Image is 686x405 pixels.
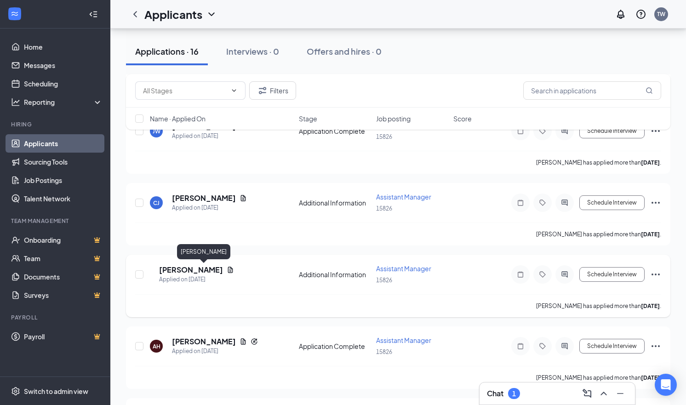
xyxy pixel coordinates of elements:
[172,337,236,347] h5: [PERSON_NAME]
[11,97,20,107] svg: Analysis
[376,336,431,344] span: Assistant Manager
[523,81,661,100] input: Search in applications
[24,38,103,56] a: Home
[582,388,593,399] svg: ComposeMessage
[376,205,392,212] span: 15826
[240,338,247,345] svg: Document
[376,348,392,355] span: 15826
[512,390,516,398] div: 1
[580,386,595,401] button: ComposeMessage
[596,386,611,401] button: ChevronUp
[559,342,570,350] svg: ActiveChat
[559,199,570,206] svg: ActiveChat
[376,264,431,273] span: Assistant Manager
[515,271,526,278] svg: Note
[177,244,230,259] div: [PERSON_NAME]
[299,342,371,351] div: Application Complete
[24,56,103,74] a: Messages
[172,203,247,212] div: Applied on [DATE]
[227,266,234,274] svg: Document
[24,286,103,304] a: SurveysCrown
[130,9,141,20] svg: ChevronLeft
[24,153,103,171] a: Sourcing Tools
[536,302,661,310] p: [PERSON_NAME] has applied more than .
[635,9,646,20] svg: QuestionInfo
[615,388,626,399] svg: Minimize
[226,46,279,57] div: Interviews · 0
[230,87,238,94] svg: ChevronDown
[251,338,258,345] svg: Reapply
[11,120,101,128] div: Hiring
[153,199,160,207] div: CJ
[24,171,103,189] a: Job Postings
[11,314,101,321] div: Payroll
[249,81,296,100] button: Filter Filters
[650,269,661,280] svg: Ellipses
[10,9,19,18] svg: WorkstreamLogo
[24,189,103,208] a: Talent Network
[650,197,661,208] svg: Ellipses
[150,114,206,123] span: Name · Applied On
[641,231,660,238] b: [DATE]
[487,388,503,399] h3: Chat
[641,302,660,309] b: [DATE]
[657,10,665,18] div: TW
[537,342,548,350] svg: Tag
[655,374,677,396] div: Open Intercom Messenger
[24,268,103,286] a: DocumentsCrown
[257,85,268,96] svg: Filter
[143,86,227,96] input: All Stages
[579,195,645,210] button: Schedule Interview
[613,386,628,401] button: Minimize
[172,193,236,203] h5: [PERSON_NAME]
[537,199,548,206] svg: Tag
[515,199,526,206] svg: Note
[650,341,661,352] svg: Ellipses
[24,327,103,346] a: PayrollCrown
[536,159,661,166] p: [PERSON_NAME] has applied more than .
[598,388,609,399] svg: ChevronUp
[376,193,431,201] span: Assistant Manager
[536,230,661,238] p: [PERSON_NAME] has applied more than .
[559,271,570,278] svg: ActiveChat
[537,271,548,278] svg: Tag
[24,387,88,396] div: Switch to admin view
[11,387,20,396] svg: Settings
[515,342,526,350] svg: Note
[376,114,411,123] span: Job posting
[615,9,626,20] svg: Notifications
[536,374,661,382] p: [PERSON_NAME] has applied more than .
[453,114,472,123] span: Score
[153,342,160,350] div: AH
[24,231,103,249] a: OnboardingCrown
[376,277,392,284] span: 15826
[24,249,103,268] a: TeamCrown
[24,134,103,153] a: Applicants
[159,265,223,275] h5: [PERSON_NAME]
[172,347,258,356] div: Applied on [DATE]
[89,10,98,19] svg: Collapse
[24,97,103,107] div: Reporting
[299,198,371,207] div: Additional Information
[159,275,234,284] div: Applied on [DATE]
[24,74,103,93] a: Scheduling
[206,9,217,20] svg: ChevronDown
[307,46,382,57] div: Offers and hires · 0
[144,6,202,22] h1: Applicants
[299,270,371,279] div: Additional Information
[579,339,645,354] button: Schedule Interview
[641,374,660,381] b: [DATE]
[240,194,247,202] svg: Document
[641,159,660,166] b: [DATE]
[299,114,317,123] span: Stage
[135,46,199,57] div: Applications · 16
[579,267,645,282] button: Schedule Interview
[11,217,101,225] div: Team Management
[646,87,653,94] svg: MagnifyingGlass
